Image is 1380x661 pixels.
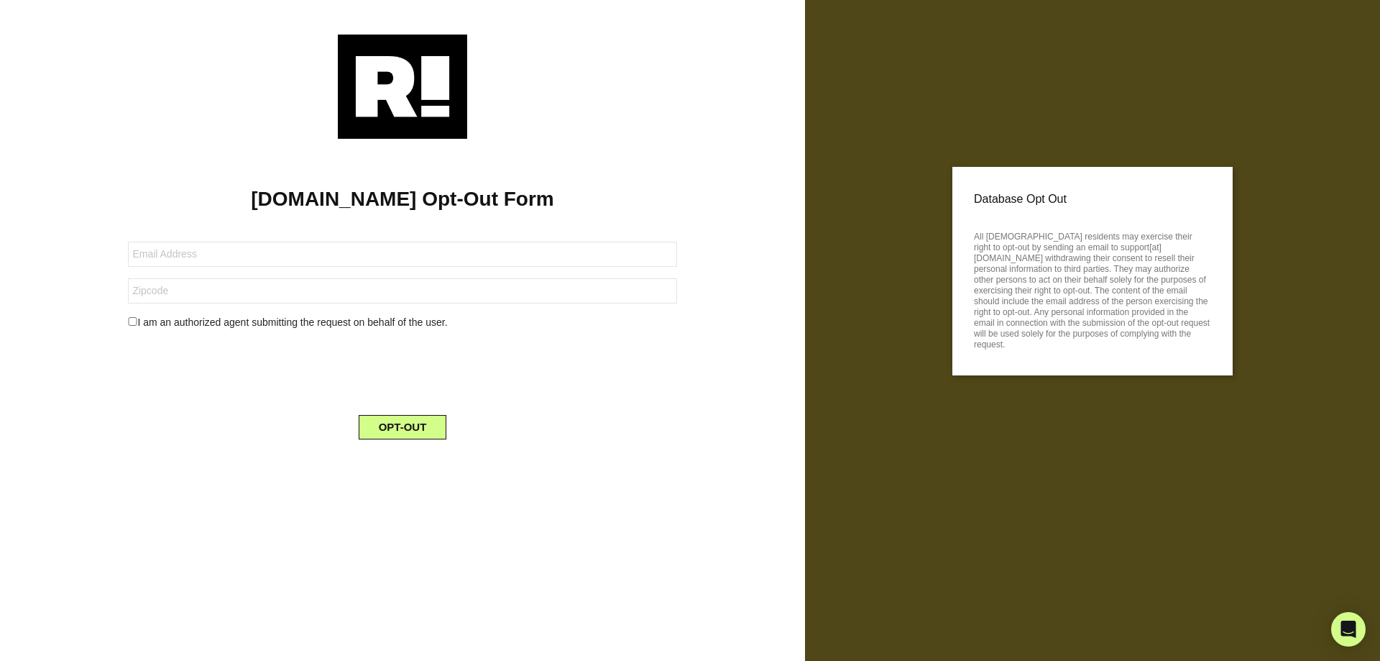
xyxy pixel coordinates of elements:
[128,278,676,304] input: Zipcode
[974,188,1211,210] p: Database Opt Out
[128,242,676,267] input: Email Address
[359,415,447,439] button: OPT-OUT
[974,227,1211,350] p: All [DEMOGRAPHIC_DATA] residents may exercise their right to opt-out by sending an email to suppo...
[338,35,467,139] img: Retention.com
[293,342,512,398] iframe: reCAPTCHA
[1331,612,1366,647] div: Open Intercom Messenger
[117,315,687,330] div: I am an authorized agent submitting the request on behalf of the user.
[22,187,783,211] h1: [DOMAIN_NAME] Opt-Out Form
